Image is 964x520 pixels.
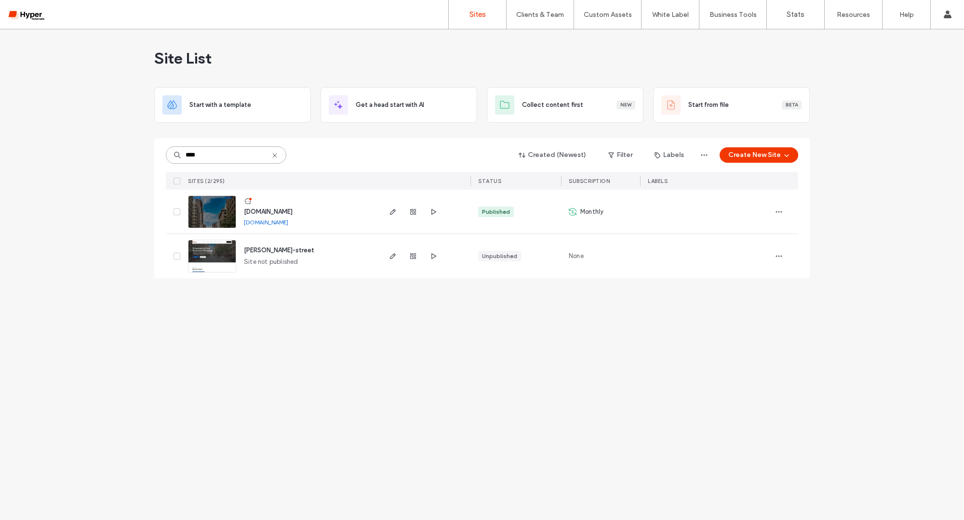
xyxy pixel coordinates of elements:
[710,11,757,19] label: Business Tools
[482,252,517,260] div: Unpublished
[688,100,729,110] span: Start from file
[188,178,225,184] span: SITES (2/295)
[580,207,603,217] span: Monthly
[787,10,804,19] label: Stats
[244,219,288,226] a: [DOMAIN_NAME]
[569,178,610,184] span: SUBSCRIPTION
[652,11,689,19] label: White Label
[720,147,798,163] button: Create New Site
[599,147,642,163] button: Filter
[154,87,311,123] div: Start with a template
[154,49,212,68] span: Site List
[189,100,251,110] span: Start with a template
[648,178,668,184] span: LABELS
[522,100,583,110] span: Collect content first
[356,100,424,110] span: Get a head start with AI
[616,101,635,109] div: New
[22,7,42,15] span: Help
[482,208,510,216] div: Published
[487,87,643,123] div: Collect content firstNew
[837,11,870,19] label: Resources
[469,10,486,19] label: Sites
[899,11,914,19] label: Help
[782,101,802,109] div: Beta
[569,251,584,261] span: None
[510,147,595,163] button: Created (Newest)
[244,247,314,254] a: [PERSON_NAME]-street
[244,257,298,267] span: Site not published
[321,87,477,123] div: Get a head start with AI
[478,178,501,184] span: STATUS
[653,87,810,123] div: Start from fileBeta
[646,147,693,163] button: Labels
[516,11,564,19] label: Clients & Team
[584,11,632,19] label: Custom Assets
[244,208,293,215] a: [DOMAIN_NAME]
